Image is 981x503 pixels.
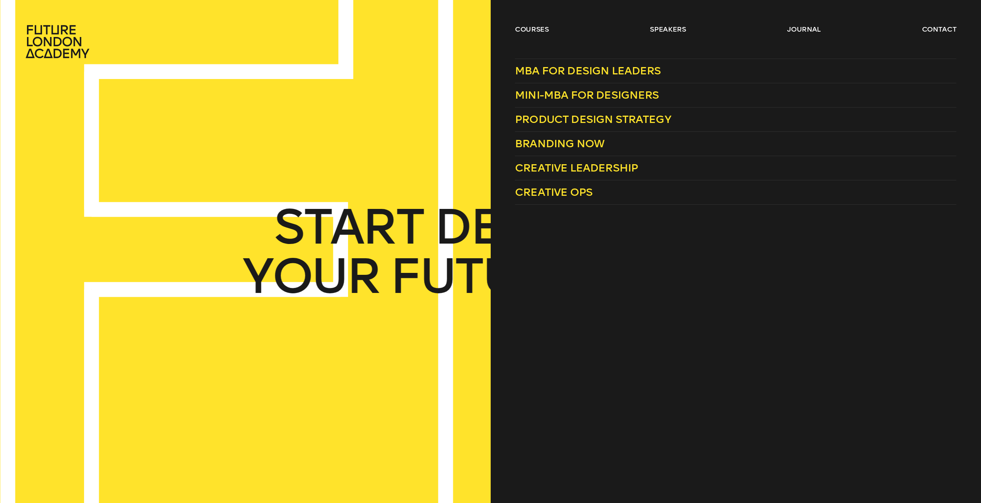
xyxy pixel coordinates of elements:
a: Creative Leadership [515,156,956,180]
span: Mini-MBA for Designers [515,89,659,101]
a: contact [922,25,957,34]
span: Product Design Strategy [515,113,671,126]
a: journal [787,25,821,34]
a: Mini-MBA for Designers [515,83,956,108]
span: MBA for Design Leaders [515,64,661,77]
a: Creative Ops [515,180,956,205]
span: Creative Ops [515,186,592,199]
span: Branding Now [515,137,604,150]
a: speakers [650,25,686,34]
span: Creative Leadership [515,161,638,174]
a: Product Design Strategy [515,108,956,132]
a: MBA for Design Leaders [515,59,956,83]
a: Branding Now [515,132,956,156]
a: courses [515,25,549,34]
